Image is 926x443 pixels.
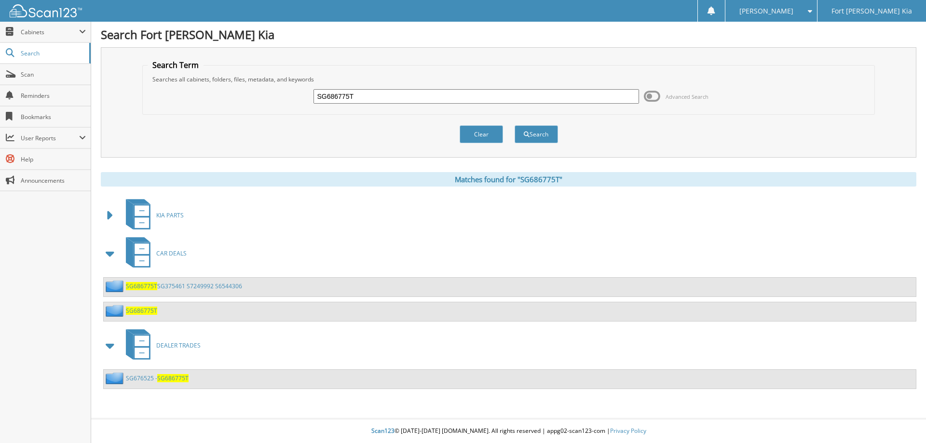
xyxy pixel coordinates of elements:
[739,8,793,14] span: [PERSON_NAME]
[371,427,395,435] span: Scan123
[831,8,912,14] span: Fort [PERSON_NAME] Kia
[21,155,86,163] span: Help
[101,27,916,42] h1: Search Fort [PERSON_NAME] Kia
[878,397,926,443] iframe: Chat Widget
[156,341,201,349] span: DEALER TRADES
[21,49,84,57] span: Search
[120,196,184,234] a: KIA PARTS
[120,234,187,272] a: CAR DEALS
[91,419,926,443] div: © [DATE]-[DATE] [DOMAIN_NAME]. All rights reserved | appg02-scan123-com |
[666,93,708,100] span: Advanced Search
[126,307,157,315] a: SG686775T
[157,374,189,382] span: SG686775T
[106,372,126,384] img: folder2.png
[21,92,86,100] span: Reminders
[21,176,86,185] span: Announcements
[120,326,201,364] a: DEALER TRADES
[148,75,870,83] div: Searches all cabinets, folders, files, metadata, and keywords
[126,374,189,382] a: SG676525 -SG686775T
[515,125,558,143] button: Search
[156,249,187,257] span: CAR DEALS
[21,70,86,79] span: Scan
[126,282,242,290] a: SG686775TSG375461 S7249992 S6544306
[21,28,79,36] span: Cabinets
[21,134,79,142] span: User Reports
[106,305,126,317] img: folder2.png
[101,172,916,187] div: Matches found for "SG686775T"
[610,427,646,435] a: Privacy Policy
[460,125,503,143] button: Clear
[126,282,157,290] span: SG686775T
[10,4,82,17] img: scan123-logo-white.svg
[148,60,204,70] legend: Search Term
[106,280,126,292] img: folder2.png
[156,211,184,219] span: KIA PARTS
[21,113,86,121] span: Bookmarks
